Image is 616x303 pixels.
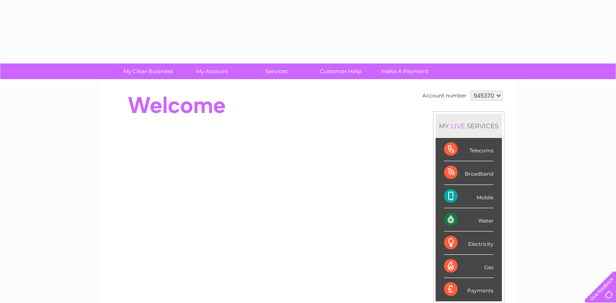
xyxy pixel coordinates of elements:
a: My Clear Business [113,63,183,79]
div: Electricity [444,231,493,255]
a: Make A Payment [370,63,440,79]
a: Services [242,63,311,79]
div: Telecoms [444,138,493,161]
div: Mobile [444,185,493,208]
div: LIVE [449,122,467,130]
div: Broadband [444,161,493,185]
a: My Account [177,63,247,79]
div: Payments [444,278,493,301]
a: Customer Help [306,63,376,79]
div: Water [444,208,493,231]
td: Account number [420,88,469,103]
div: Gas [444,255,493,278]
div: MY SERVICES [436,114,502,138]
